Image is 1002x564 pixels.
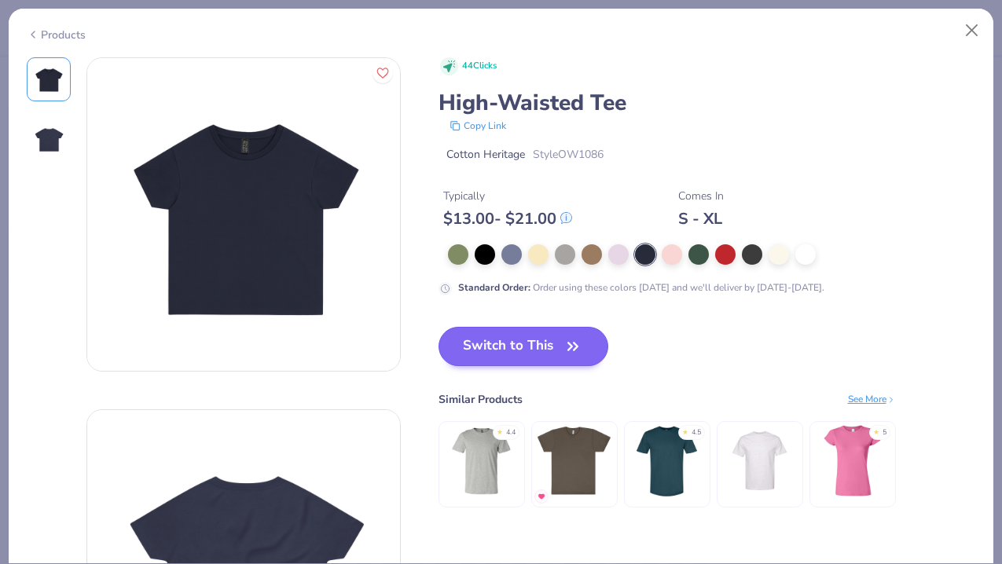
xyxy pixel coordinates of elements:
img: Bella + Canvas Unisex Heather CVC T-Shirt [444,423,519,498]
img: Los Angeles Apparel S/S Fine Jersey Crew 4.3 Oz [537,423,611,498]
span: Style OW1086 [533,146,604,163]
div: 4.4 [506,427,516,438]
div: High-Waisted Tee [439,88,976,118]
button: copy to clipboard [445,118,511,134]
div: $ 13.00 - $ 21.00 [443,209,572,229]
div: ★ [873,427,879,434]
img: Gildan Ladies' Softstyle® Fitted T-Shirt [815,423,890,498]
button: Switch to This [439,327,609,366]
div: 4.5 [692,427,701,438]
strong: Standard Order : [458,281,530,294]
div: ★ [497,427,503,434]
span: Cotton Heritage [446,146,525,163]
div: S - XL [678,209,724,229]
img: Front [30,60,68,98]
img: MostFav.gif [537,492,546,501]
div: ★ [682,427,688,434]
div: Similar Products [439,391,523,408]
img: Gildan Gildan Men's Softstyle CVC T-Shirt [629,423,704,498]
div: Products [27,27,86,43]
img: Back [30,120,68,158]
button: Close [957,16,987,46]
img: Front [87,58,400,371]
div: 5 [883,427,886,438]
div: Order using these colors [DATE] and we'll deliver by [DATE]-[DATE]. [458,280,824,295]
button: Like [373,63,393,83]
img: Alstyle Classic T-Shirt [722,423,797,498]
span: 44 Clicks [462,60,497,73]
div: Typically [443,188,572,204]
div: Comes In [678,188,724,204]
div: See More [848,392,896,406]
